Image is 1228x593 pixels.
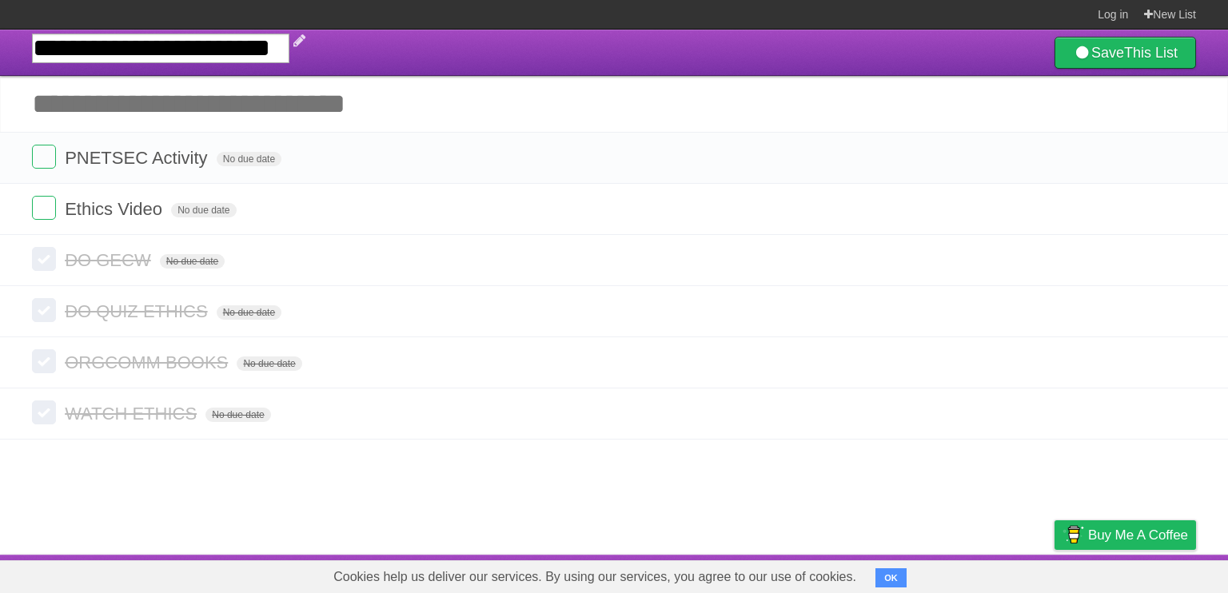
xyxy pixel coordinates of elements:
a: About [842,559,875,589]
span: No due date [205,408,270,422]
span: WATCH ETHICS [65,404,201,424]
label: Done [32,400,56,424]
span: DO GECW [65,250,155,270]
span: No due date [160,254,225,269]
span: No due date [171,203,236,217]
span: Ethics Video [65,199,166,219]
b: This List [1124,45,1178,61]
span: Buy me a coffee [1088,521,1188,549]
span: PNETSEC Activity [65,148,211,168]
label: Done [32,145,56,169]
img: Buy me a coffee [1063,521,1084,548]
span: Cookies help us deliver our services. By using our services, you agree to our use of cookies. [317,561,872,593]
span: No due date [217,152,281,166]
label: Done [32,247,56,271]
a: Developers [895,559,959,589]
label: Done [32,196,56,220]
label: Done [32,349,56,373]
span: No due date [237,356,301,371]
span: ORGCOMM BOOKS [65,352,232,372]
span: DO QUIZ ETHICS [65,301,211,321]
a: SaveThis List [1055,37,1196,69]
span: No due date [217,305,281,320]
a: Terms [979,559,1015,589]
button: OK [875,568,907,587]
a: Privacy [1034,559,1075,589]
label: Done [32,298,56,322]
a: Suggest a feature [1095,559,1196,589]
a: Buy me a coffee [1055,520,1196,550]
